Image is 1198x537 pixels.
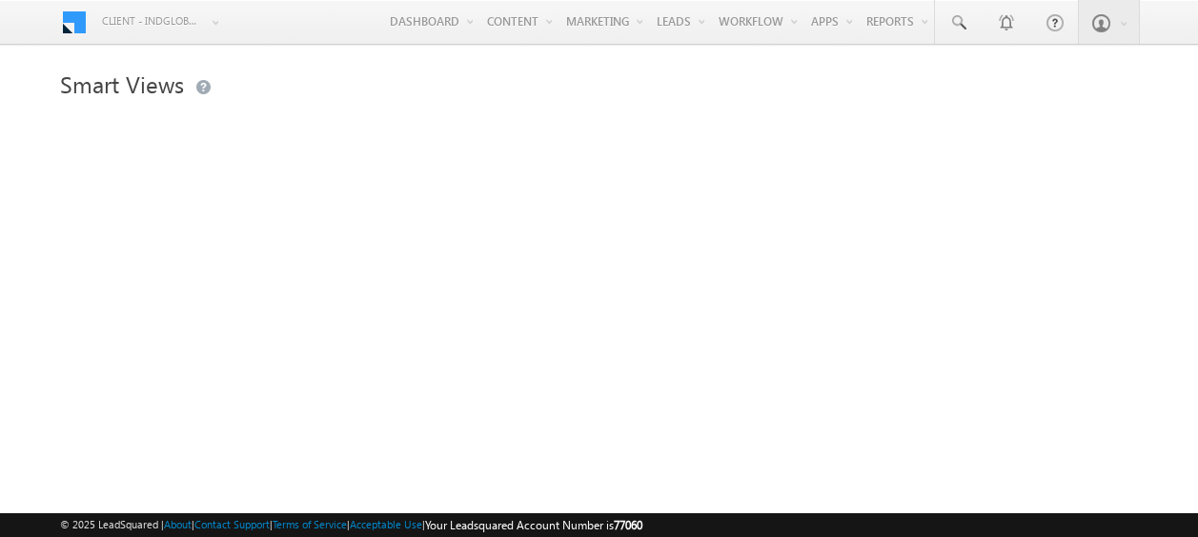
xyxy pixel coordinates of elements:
[60,69,184,99] span: Smart Views
[60,516,642,534] span: © 2025 LeadSquared | | | | |
[194,518,270,530] a: Contact Support
[425,518,642,532] span: Your Leadsquared Account Number is
[102,11,202,30] span: Client - indglobal1 (77060)
[614,518,642,532] span: 77060
[164,518,192,530] a: About
[273,518,347,530] a: Terms of Service
[350,518,422,530] a: Acceptable Use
